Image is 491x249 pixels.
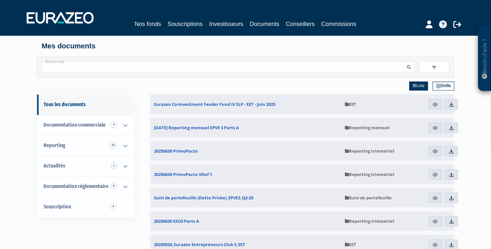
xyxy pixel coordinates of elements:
img: download.svg [448,148,454,154]
img: download.svg [448,218,454,224]
img: download.svg [448,195,454,201]
img: download.svg [448,125,454,131]
h4: Mes documents [42,42,449,50]
a: Suivi de portefeuille (Dette Privée)_EPVE3_Q2-25 [151,188,342,207]
span: EET [345,101,356,107]
span: Reporting trimestriel [345,171,394,177]
a: Liste [409,81,428,91]
img: eye.svg [432,172,438,178]
span: Suivi de portefeuille [345,195,392,201]
span: [DATE] Reporting mensuel EPVE 3 Parts A [154,125,239,131]
a: Documents [250,19,279,30]
img: grid.svg [436,84,441,88]
span: Reporting trimestriel [345,148,394,154]
span: 20250630 PrimoPacte [154,148,198,154]
span: 20250630 PrimoPacte VDef 1 [154,171,212,177]
a: Nos fonds [135,19,161,29]
img: eye.svg [432,218,438,224]
a: Souscriptions [168,19,203,29]
a: Investisseurs [209,19,243,29]
span: Actualités [44,163,65,169]
a: Eurazeo Co-Investment Feeder Fund IV SLP - EET - Juin 2025 [151,94,342,114]
span: Reporting trimestriel [345,218,394,224]
span: 3 [111,162,117,169]
a: [DATE] Reporting mensuel EPVE 3 Parts A [151,118,342,137]
span: Reporting mensuel [345,125,390,131]
img: filter.svg [431,65,437,70]
a: Documentation règlementaire 8 [37,176,134,197]
img: eye.svg [432,242,438,248]
a: Conseillers [286,19,315,29]
input: Recherche [42,62,404,72]
span: Suivi de portefeuille (Dette Privée)_EPVE3_Q2-25 [154,195,253,201]
a: 20250630 PrimoPacte [151,141,342,161]
span: EET [345,242,356,247]
span: Souscription [44,204,71,210]
a: Commissions [321,19,356,29]
img: eye.svg [432,148,438,154]
span: Documentation règlementaire [44,183,108,189]
span: 4 [110,203,116,210]
span: 8 [111,183,117,189]
img: download.svg [448,102,454,107]
span: Eurazeo Co-Investment Feeder Fund IV SLP - EET - Juin 2025 [154,101,275,107]
img: download.svg [448,172,454,178]
p: Besoin d'aide ? [481,30,488,88]
span: 20250528_Eurazeo Entrepreneurs Club 3_EET [154,242,245,247]
img: 1732889491-logotype_eurazeo_blanc_rvb.png [27,12,94,24]
span: 28 [109,142,117,148]
img: eye.svg [432,102,438,107]
a: Tous les documents [37,94,134,115]
span: 20250630 ESO3 Parts A [154,218,199,224]
a: 20250630 PrimoPacte VDef 1 [151,165,342,184]
a: Documentation commerciale 4 [37,115,134,135]
a: 20250630 ESO3 Parts A [151,211,342,231]
img: eye.svg [432,195,438,201]
a: Souscription4 [37,197,134,217]
img: eye.svg [432,125,438,131]
span: 4 [111,121,117,128]
img: download.svg [448,242,454,248]
span: Documentation commerciale [44,122,106,128]
a: Reporting 28 [37,135,134,156]
a: Actualités 3 [37,156,134,176]
span: Reporting [44,142,65,148]
a: Grille [433,81,454,91]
